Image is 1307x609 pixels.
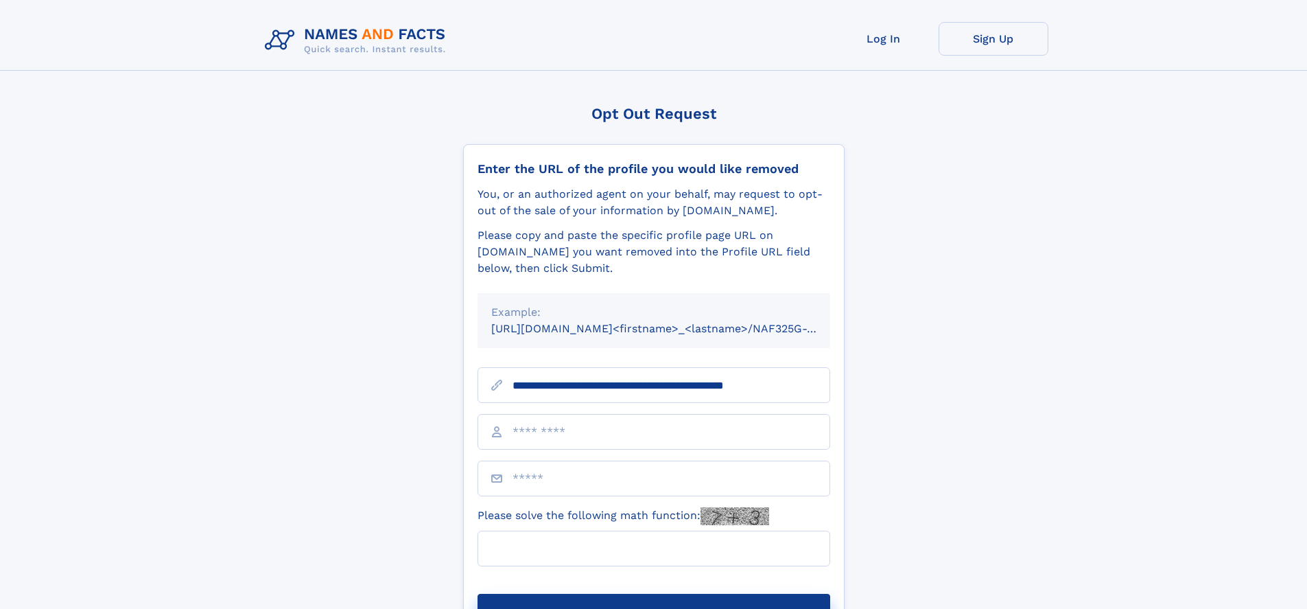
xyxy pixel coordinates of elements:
a: Log In [829,22,939,56]
label: Please solve the following math function: [478,507,769,525]
div: Please copy and paste the specific profile page URL on [DOMAIN_NAME] you want removed into the Pr... [478,227,830,277]
div: Example: [491,304,816,321]
div: Opt Out Request [463,105,845,122]
small: [URL][DOMAIN_NAME]<firstname>_<lastname>/NAF325G-xxxxxxxx [491,322,856,335]
div: You, or an authorized agent on your behalf, may request to opt-out of the sale of your informatio... [478,186,830,219]
a: Sign Up [939,22,1048,56]
img: Logo Names and Facts [259,22,457,59]
div: Enter the URL of the profile you would like removed [478,161,830,176]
